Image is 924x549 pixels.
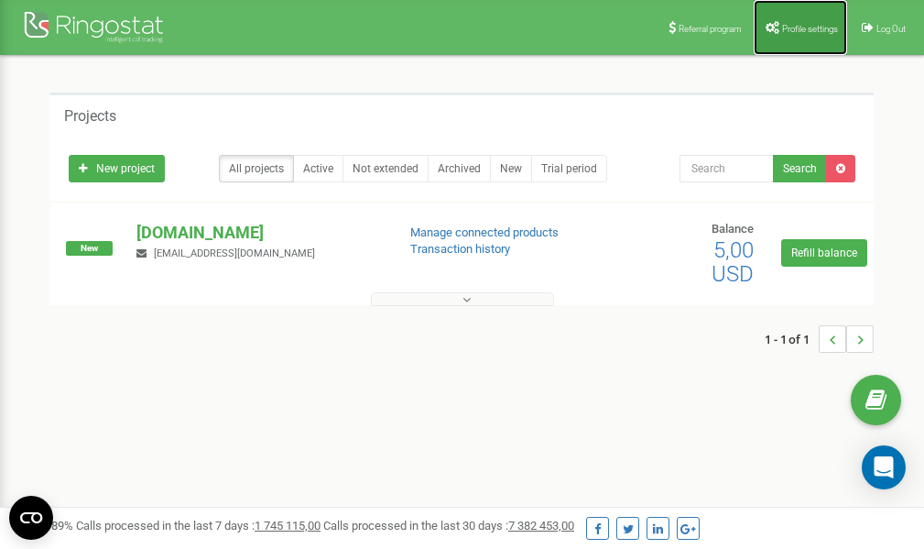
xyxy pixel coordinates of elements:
[154,247,315,259] span: [EMAIL_ADDRESS][DOMAIN_NAME]
[490,155,532,182] a: New
[9,496,53,540] button: Open CMP widget
[69,155,165,182] a: New project
[76,519,321,533] span: Calls processed in the last 7 days :
[712,237,754,287] span: 5,00 USD
[679,155,774,182] input: Search
[712,222,754,236] span: Balance
[765,307,874,371] nav: ...
[773,155,827,182] button: Search
[531,155,607,182] a: Trial period
[765,325,819,353] span: 1 - 1 of 1
[323,519,574,533] span: Calls processed in the last 30 days :
[66,241,113,256] span: New
[428,155,491,182] a: Archived
[219,155,294,182] a: All projects
[876,24,906,34] span: Log Out
[862,445,906,489] div: Open Intercom Messenger
[508,519,574,533] u: 7 382 453,00
[293,155,343,182] a: Active
[781,239,867,267] a: Refill balance
[782,24,838,34] span: Profile settings
[679,24,742,34] span: Referral program
[342,155,429,182] a: Not extended
[255,519,321,533] u: 1 745 115,00
[136,221,380,245] p: [DOMAIN_NAME]
[410,225,559,239] a: Manage connected products
[64,108,116,125] h5: Projects
[410,242,510,256] a: Transaction history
